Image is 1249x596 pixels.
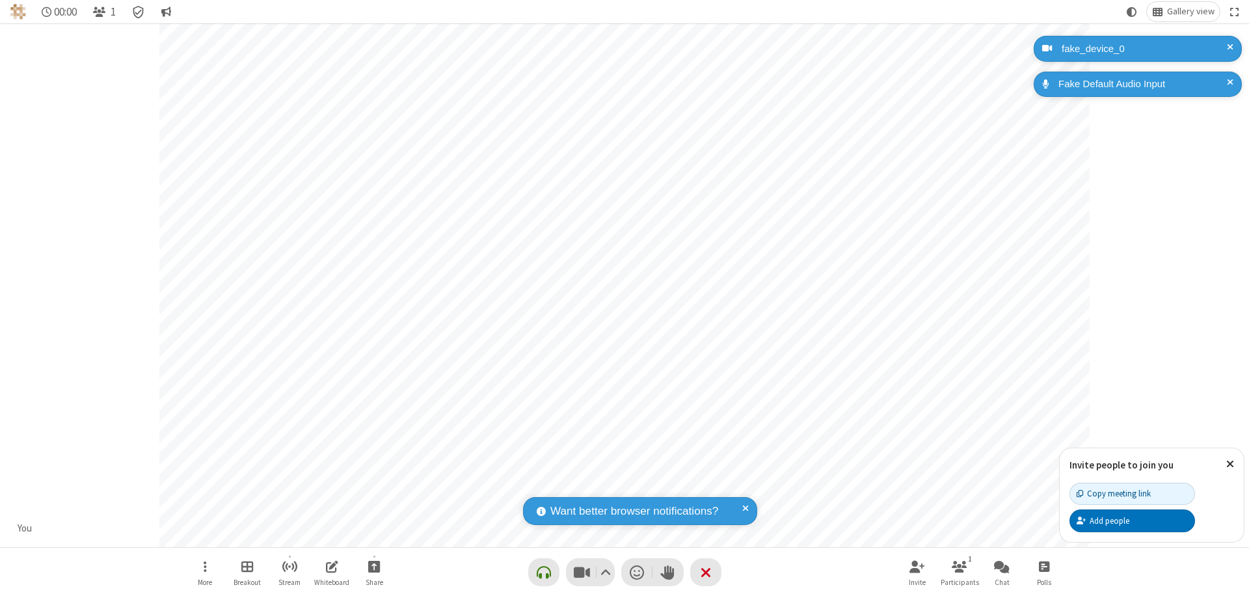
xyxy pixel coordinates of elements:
[528,558,559,586] button: Connect your audio
[10,4,26,20] img: QA Selenium DO NOT DELETE OR CHANGE
[909,578,926,586] span: Invite
[652,558,684,586] button: Raise hand
[982,554,1021,591] button: Open chat
[54,6,77,18] span: 00:00
[312,554,351,591] button: Open shared whiteboard
[185,554,224,591] button: Open menu
[1037,578,1051,586] span: Polls
[155,2,176,21] button: Conversation
[1216,448,1244,480] button: Close popover
[126,2,151,21] div: Meeting details Encryption enabled
[690,558,721,586] button: End or leave meeting
[1054,77,1232,92] div: Fake Default Audio Input
[1025,554,1064,591] button: Open poll
[314,578,349,586] span: Whiteboard
[1069,459,1174,471] label: Invite people to join you
[550,503,718,520] span: Want better browser notifications?
[995,578,1010,586] span: Chat
[278,578,301,586] span: Stream
[1057,42,1232,57] div: fake_device_0
[1069,509,1195,532] button: Add people
[566,558,615,586] button: Stop video (⌘+Shift+V)
[597,558,614,586] button: Video setting
[1121,2,1142,21] button: Using system theme
[1167,7,1215,17] span: Gallery view
[940,554,979,591] button: Open participant list
[1069,483,1195,505] button: Copy meeting link
[234,578,261,586] span: Breakout
[270,554,309,591] button: Start streaming
[228,554,267,591] button: Manage Breakout Rooms
[111,6,116,18] span: 1
[355,554,394,591] button: Start sharing
[621,558,652,586] button: Send a reaction
[1077,487,1151,500] div: Copy meeting link
[87,2,121,21] button: Open participant list
[898,554,937,591] button: Invite participants (⌘+Shift+I)
[1225,2,1244,21] button: Fullscreen
[36,2,83,21] div: Timer
[1147,2,1220,21] button: Change layout
[366,578,383,586] span: Share
[965,553,976,565] div: 1
[198,578,212,586] span: More
[941,578,979,586] span: Participants
[13,521,37,536] div: You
